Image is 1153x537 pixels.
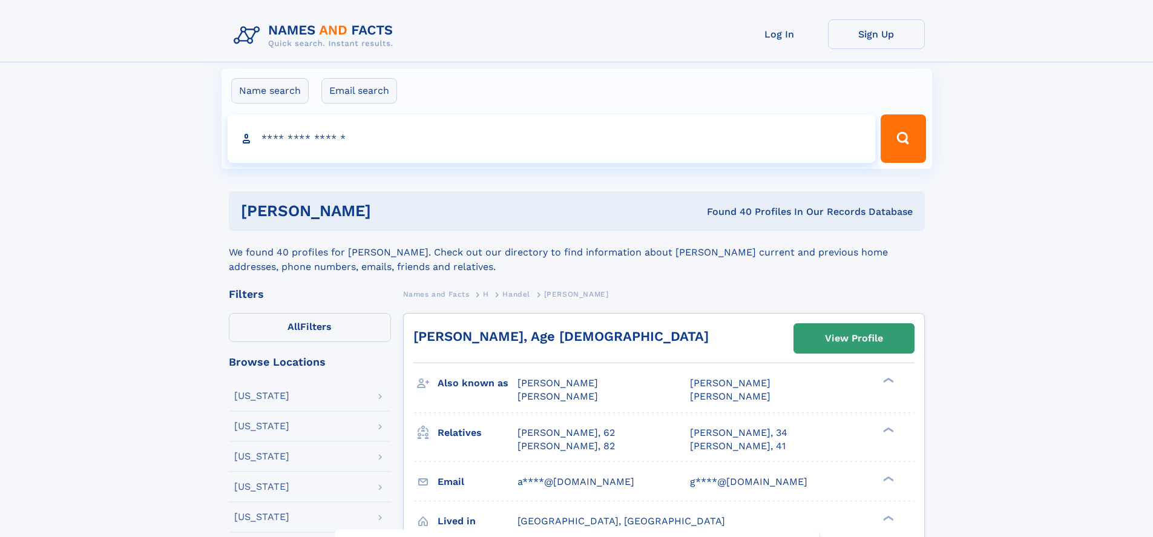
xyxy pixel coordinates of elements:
[880,377,895,384] div: ❯
[502,290,530,298] span: Handel
[539,205,913,219] div: Found 40 Profiles In Our Records Database
[321,78,397,104] label: Email search
[483,286,489,301] a: H
[241,203,539,219] h1: [PERSON_NAME]
[229,313,391,342] label: Filters
[438,511,517,532] h3: Lived in
[234,512,289,522] div: [US_STATE]
[502,286,530,301] a: Handel
[438,423,517,443] h3: Relatives
[483,290,489,298] span: H
[690,390,770,402] span: [PERSON_NAME]
[517,515,725,527] span: [GEOGRAPHIC_DATA], [GEOGRAPHIC_DATA]
[517,377,598,389] span: [PERSON_NAME]
[231,78,309,104] label: Name search
[229,19,403,52] img: Logo Names and Facts
[880,475,895,483] div: ❯
[438,472,517,492] h3: Email
[234,391,289,401] div: [US_STATE]
[229,231,925,274] div: We found 40 profiles for [PERSON_NAME]. Check out our directory to find information about [PERSON...
[413,329,709,344] a: [PERSON_NAME], Age [DEMOGRAPHIC_DATA]
[690,377,770,389] span: [PERSON_NAME]
[517,390,598,402] span: [PERSON_NAME]
[234,482,289,492] div: [US_STATE]
[828,19,925,49] a: Sign Up
[880,426,895,433] div: ❯
[229,289,391,300] div: Filters
[690,426,787,440] a: [PERSON_NAME], 34
[881,114,925,163] button: Search Button
[403,286,470,301] a: Names and Facts
[517,426,615,440] a: [PERSON_NAME], 62
[731,19,828,49] a: Log In
[438,373,517,394] h3: Also known as
[690,440,786,453] a: [PERSON_NAME], 41
[234,452,289,461] div: [US_STATE]
[794,324,914,353] a: View Profile
[880,514,895,522] div: ❯
[234,421,289,431] div: [US_STATE]
[544,290,609,298] span: [PERSON_NAME]
[517,440,615,453] a: [PERSON_NAME], 82
[229,357,391,367] div: Browse Locations
[825,325,883,352] div: View Profile
[287,321,300,332] span: All
[228,114,876,163] input: search input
